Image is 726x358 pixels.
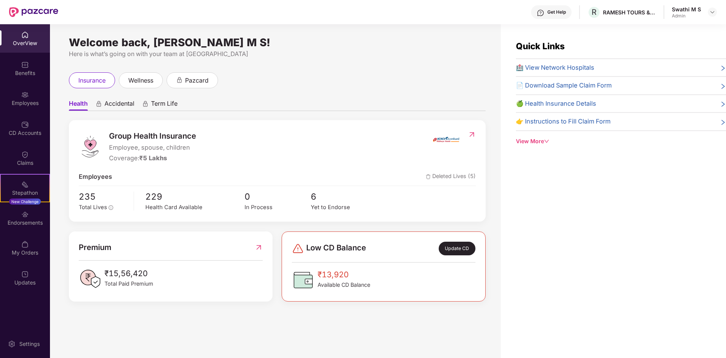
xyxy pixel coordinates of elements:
[21,61,29,69] img: svg+xml;base64,PHN2ZyBpZD0iQmVuZWZpdHMiIHhtbG5zPSJodHRwOi8vd3d3LnczLm9yZy8yMDAwL3N2ZyIgd2lkdGg9Ij...
[109,143,196,153] span: Employee, spouse, children
[292,242,304,255] img: svg+xml;base64,PHN2ZyBpZD0iRGFuZ2VyLTMyeDMyIiB4bWxucz0iaHR0cDovL3d3dy53My5vcmcvMjAwMC9zdmciIHdpZH...
[547,9,566,15] div: Get Help
[709,9,715,15] img: svg+xml;base64,PHN2ZyBpZD0iRHJvcGRvd24tMzJ4MzIiIHhtbG5zPSJodHRwOi8vd3d3LnczLm9yZy8yMDAwL3N2ZyIgd2...
[145,190,245,203] span: 229
[8,340,16,348] img: svg+xml;base64,PHN2ZyBpZD0iU2V0dGluZy0yMHgyMCIgeG1sbnM9Imh0dHA6Ly93d3cudzMub3JnLzIwMDAvc3ZnIiB3aW...
[9,199,41,205] div: New Challenge
[516,117,611,127] span: 👉 Instructions to Fill Claim Form
[311,190,377,203] span: 6
[69,39,486,45] div: Welcome back, [PERSON_NAME] M S!
[439,242,475,255] div: Update CD
[426,174,431,179] img: deleteIcon
[306,242,366,255] span: Low CD Balance
[720,82,726,91] span: right
[311,203,377,212] div: Yet to Endorse
[516,63,594,73] span: 🏥 View Network Hospitals
[109,130,196,142] span: Group Health Insurance
[104,100,134,111] span: Accidental
[79,190,128,203] span: 235
[145,203,245,212] div: Health Card Available
[516,41,565,51] span: Quick Links
[151,100,178,111] span: Term Life
[432,130,460,149] img: insurerIcon
[79,204,107,211] span: Total Lives
[537,9,544,17] img: svg+xml;base64,PHN2ZyBpZD0iSGVscC0zMngzMiIgeG1sbnM9Imh0dHA6Ly93d3cudzMub3JnLzIwMDAvc3ZnIiB3aWR0aD...
[21,241,29,248] img: svg+xml;base64,PHN2ZyBpZD0iTXlfT3JkZXJzIiBkYXRhLW5hbWU9Ik15IE9yZGVycyIgeG1sbnM9Imh0dHA6Ly93d3cudz...
[21,151,29,158] img: svg+xml;base64,PHN2ZyBpZD0iQ2xhaW0iIHhtbG5zPSJodHRwOi8vd3d3LnczLm9yZy8yMDAwL3N2ZyIgd2lkdGg9IjIwIi...
[1,189,49,197] div: Stepathon
[468,131,476,138] img: RedirectIcon
[516,81,612,91] span: 📄 Download Sample Claim Form
[318,281,370,289] span: Available CD Balance
[21,270,29,278] img: svg+xml;base64,PHN2ZyBpZD0iVXBkYXRlZCIgeG1sbnM9Imh0dHA6Ly93d3cudzMub3JnLzIwMDAvc3ZnIiB3aWR0aD0iMj...
[245,190,311,203] span: 0
[255,241,263,253] img: RedirectIcon
[603,9,656,16] div: RAMESH TOURS & TRAVELS PRIVATE LIMITED
[21,121,29,128] img: svg+xml;base64,PHN2ZyBpZD0iQ0RfQWNjb3VudHMiIGRhdGEtbmFtZT0iQ0QgQWNjb3VudHMiIHhtbG5zPSJodHRwOi8vd3...
[128,76,153,85] span: wellness
[21,31,29,39] img: svg+xml;base64,PHN2ZyBpZD0iSG9tZSIgeG1sbnM9Imh0dHA6Ly93d3cudzMub3JnLzIwMDAvc3ZnIiB3aWR0aD0iMjAiIG...
[79,172,112,182] span: Employees
[318,269,370,281] span: ₹13,920
[544,139,549,144] span: down
[516,99,596,109] span: 🍏 Health Insurance Details
[104,267,153,280] span: ₹15,56,420
[142,100,149,107] div: animation
[69,100,88,111] span: Health
[21,91,29,98] img: svg+xml;base64,PHN2ZyBpZD0iRW1wbG95ZWVzIiB4bWxucz0iaHR0cDovL3d3dy53My5vcmcvMjAwMC9zdmciIHdpZHRoPS...
[109,205,113,210] span: info-circle
[104,280,153,288] span: Total Paid Premium
[69,49,486,59] div: Here is what’s going on with your team at [GEOGRAPHIC_DATA]
[21,211,29,218] img: svg+xml;base64,PHN2ZyBpZD0iRW5kb3JzZW1lbnRzIiB4bWxucz0iaHR0cDovL3d3dy53My5vcmcvMjAwMC9zdmciIHdpZH...
[720,100,726,109] span: right
[139,154,167,162] span: ₹5 Lakhs
[79,267,101,290] img: PaidPremiumIcon
[79,241,111,253] span: Premium
[592,8,597,17] span: R
[185,76,209,85] span: pazcard
[17,340,42,348] div: Settings
[245,203,311,212] div: In Process
[292,269,315,291] img: CDBalanceIcon
[95,100,102,107] div: animation
[426,172,476,182] span: Deleted Lives (5)
[720,64,726,73] span: right
[21,181,29,188] img: svg+xml;base64,PHN2ZyB4bWxucz0iaHR0cDovL3d3dy53My5vcmcvMjAwMC9zdmciIHdpZHRoPSIyMSIgaGVpZ2h0PSIyMC...
[9,7,58,17] img: New Pazcare Logo
[176,77,183,83] div: animation
[109,153,196,163] div: Coverage:
[672,13,701,19] div: Admin
[516,137,726,145] div: View More
[720,118,726,127] span: right
[672,6,701,13] div: Swathi M S
[79,135,101,158] img: logo
[78,76,106,85] span: insurance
